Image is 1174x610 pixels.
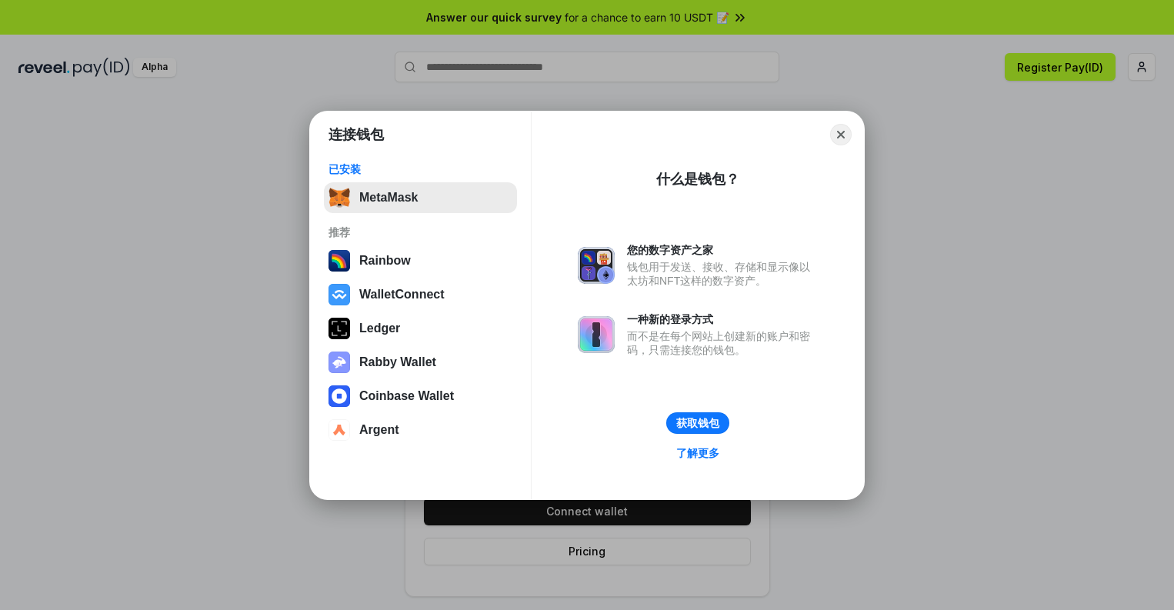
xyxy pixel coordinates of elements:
button: Coinbase Wallet [324,381,517,412]
div: MetaMask [359,191,418,205]
button: Rainbow [324,245,517,276]
div: 而不是在每个网站上创建新的账户和密码，只需连接您的钱包。 [627,329,818,357]
div: 推荐 [329,225,512,239]
img: svg+xml,%3Csvg%20xmlns%3D%22http%3A%2F%2Fwww.w3.org%2F2000%2Fsvg%22%20fill%3D%22none%22%20viewBox... [329,352,350,373]
img: svg+xml,%3Csvg%20xmlns%3D%22http%3A%2F%2Fwww.w3.org%2F2000%2Fsvg%22%20fill%3D%22none%22%20viewBox... [578,247,615,284]
div: 什么是钱包？ [656,170,739,188]
div: 您的数字资产之家 [627,243,818,257]
div: WalletConnect [359,288,445,302]
button: MetaMask [324,182,517,213]
button: WalletConnect [324,279,517,310]
img: svg+xml,%3Csvg%20xmlns%3D%22http%3A%2F%2Fwww.w3.org%2F2000%2Fsvg%22%20width%3D%2228%22%20height%3... [329,318,350,339]
button: Ledger [324,313,517,344]
button: Close [830,124,852,145]
a: 了解更多 [667,443,729,463]
div: Rabby Wallet [359,355,436,369]
img: svg+xml,%3Csvg%20width%3D%2228%22%20height%3D%2228%22%20viewBox%3D%220%200%2028%2028%22%20fill%3D... [329,284,350,305]
button: Argent [324,415,517,445]
div: Ledger [359,322,400,335]
img: svg+xml,%3Csvg%20width%3D%22120%22%20height%3D%22120%22%20viewBox%3D%220%200%20120%20120%22%20fil... [329,250,350,272]
img: svg+xml,%3Csvg%20fill%3D%22none%22%20height%3D%2233%22%20viewBox%3D%220%200%2035%2033%22%20width%... [329,187,350,208]
button: 获取钱包 [666,412,729,434]
h1: 连接钱包 [329,125,384,144]
div: 了解更多 [676,446,719,460]
div: Argent [359,423,399,437]
img: svg+xml,%3Csvg%20width%3D%2228%22%20height%3D%2228%22%20viewBox%3D%220%200%2028%2028%22%20fill%3D... [329,419,350,441]
div: 已安装 [329,162,512,176]
button: Rabby Wallet [324,347,517,378]
div: Coinbase Wallet [359,389,454,403]
div: 钱包用于发送、接收、存储和显示像以太坊和NFT这样的数字资产。 [627,260,818,288]
div: Rainbow [359,254,411,268]
img: svg+xml,%3Csvg%20xmlns%3D%22http%3A%2F%2Fwww.w3.org%2F2000%2Fsvg%22%20fill%3D%22none%22%20viewBox... [578,316,615,353]
img: svg+xml,%3Csvg%20width%3D%2228%22%20height%3D%2228%22%20viewBox%3D%220%200%2028%2028%22%20fill%3D... [329,385,350,407]
div: 获取钱包 [676,416,719,430]
div: 一种新的登录方式 [627,312,818,326]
